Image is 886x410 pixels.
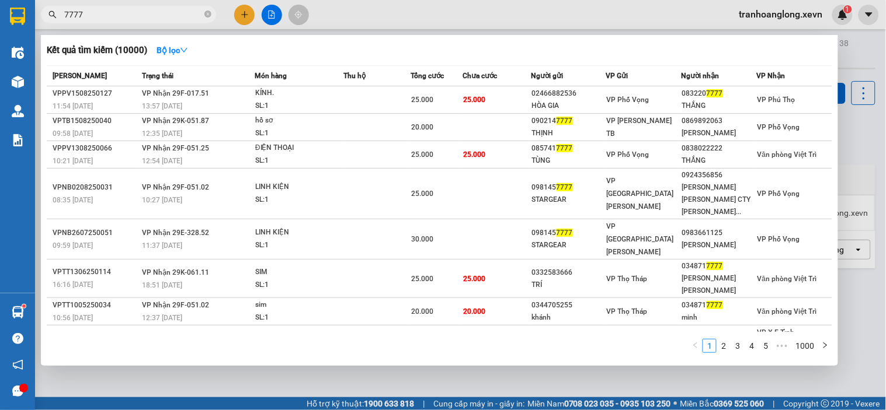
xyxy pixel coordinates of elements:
div: VPTB1508250040 [53,115,138,127]
li: 5 [759,339,773,353]
div: TÙNG [532,155,606,167]
div: STARGEAR [532,239,606,251]
button: left [689,339,703,353]
div: 083220 [682,87,756,100]
button: Bộ lọcdown [147,41,197,59]
div: SL: 1 [255,155,343,167]
div: 085741 [532,142,606,155]
span: 30.000 [412,235,434,243]
span: VP Thọ Tháp [606,307,647,316]
span: 25.000 [463,150,485,159]
li: 4 [745,339,759,353]
div: LINH KIỆN [255,181,343,194]
span: 08:35 [DATE] [53,196,93,204]
img: warehouse-icon [12,76,24,88]
div: 0838022222 [682,142,756,155]
span: VP [GEOGRAPHIC_DATA][PERSON_NAME] [606,222,673,256]
span: 7777 [707,262,723,270]
div: VPTT1306250114 [53,266,138,278]
span: Người gửi [531,72,564,80]
span: VP Gửi [606,72,628,80]
div: minh [682,311,756,324]
span: Văn phòng Việt Trì [758,307,817,316]
strong: Bộ lọc [157,45,188,55]
span: VP Nhận 29F-051.02 [142,183,209,191]
span: 10:56 [DATE] [53,314,93,322]
span: 7777 [557,117,573,125]
span: 09:59 [DATE] [53,241,93,250]
img: logo-vxr [10,8,25,25]
div: 098145 [532,181,606,194]
span: VP Phú Thọ [758,96,795,104]
span: VP Nhận 29F-051.25 [142,144,209,152]
span: 09:58 [DATE] [53,129,93,138]
span: VP Phố Vọng [758,190,800,198]
button: right [818,339,832,353]
span: Văn phòng Việt Trì [758,275,817,283]
li: 3 [731,339,745,353]
span: left [692,342,699,349]
li: 2 [717,339,731,353]
span: 25.000 [463,96,485,104]
span: 20.000 [412,307,434,316]
span: Tổng cước [411,72,444,80]
li: Next Page [818,339,832,353]
div: [PERSON_NAME] [PERSON_NAME] [682,272,756,297]
span: VP Phố Vọng [758,123,800,131]
div: hồ sơ [255,114,343,127]
div: 098145 [532,227,606,239]
div: VPNB0208250031 [53,181,138,194]
a: 1 [703,339,716,352]
span: 7777 [707,301,723,309]
div: VPPV1308250066 [53,142,138,155]
div: 0344705255 [532,299,606,311]
div: 0924356856 [682,169,756,181]
b: GỬI : VP Phú Thọ [15,85,139,104]
span: 10:21 [DATE] [53,157,93,165]
span: right [822,342,829,349]
span: close-circle [204,9,211,20]
span: 11:37 [DATE] [142,241,182,250]
div: KÍNH. [255,87,343,100]
span: VP X.E Tỉnh [758,328,795,337]
div: SL: 1 [255,100,343,113]
div: 034871 [682,299,756,311]
li: Số 10 ngõ 15 Ngọc Hồi, [PERSON_NAME], [GEOGRAPHIC_DATA] [109,29,488,43]
span: 25.000 [463,275,485,283]
img: solution-icon [12,134,24,146]
img: warehouse-icon [12,105,24,117]
div: [PERSON_NAME] [PERSON_NAME] CTY [PERSON_NAME]... [682,181,756,218]
div: VPPV1508250127 [53,87,138,100]
span: close-circle [204,10,211,17]
span: 25.000 [412,275,434,283]
span: search [48,10,57,19]
span: VP Phố Vọng [606,150,649,159]
div: TRÍ [532,279,606,291]
div: sim [255,299,343,311]
li: 1000 [791,339,818,353]
span: question-circle [12,333,23,344]
span: 7777 [707,89,723,97]
span: VP Phố Vọng [758,235,800,243]
img: warehouse-icon [12,306,24,318]
div: 0983661125 [682,227,756,239]
span: Món hàng [255,72,287,80]
span: Chưa cước [463,72,497,80]
span: 13:57 [DATE] [142,102,182,110]
div: khánh [532,311,606,324]
div: ĐIỆN THOẠI [255,142,343,155]
span: 16:16 [DATE] [53,281,93,289]
span: [PERSON_NAME] [53,72,107,80]
span: ••• [773,339,791,353]
div: 0869892063 [682,115,756,127]
span: 20.000 [463,307,485,316]
span: 25.000 [412,190,434,198]
span: notification [12,359,23,370]
span: 20.000 [412,123,434,131]
span: 18:51 [DATE] [142,281,182,289]
span: down [180,46,188,54]
span: 7777 [557,183,573,191]
div: THẮNG [682,100,756,112]
span: VP [GEOGRAPHIC_DATA][PERSON_NAME] [606,177,673,211]
a: 3 [731,339,744,352]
